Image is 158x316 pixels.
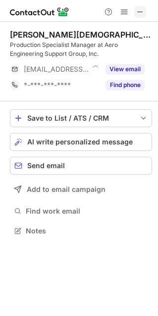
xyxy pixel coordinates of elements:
span: [EMAIL_ADDRESS][DOMAIN_NAME] [24,65,89,74]
div: Save to List / ATS / CRM [27,114,135,122]
div: Production Specialist Manager at Aero Engineering Support Group, Inc. [10,41,152,58]
span: Notes [26,226,148,235]
button: Add to email campaign [10,181,152,198]
span: Add to email campaign [27,185,105,193]
button: Find work email [10,204,152,218]
span: AI write personalized message [27,138,133,146]
div: [PERSON_NAME][DEMOGRAPHIC_DATA] [10,30,152,40]
button: Send email [10,157,152,175]
button: save-profile-one-click [10,109,152,127]
button: Reveal Button [105,64,145,74]
button: Notes [10,224,152,238]
img: ContactOut v5.3.10 [10,6,69,18]
span: Find work email [26,207,148,216]
button: Reveal Button [105,80,145,90]
button: AI write personalized message [10,133,152,151]
span: Send email [27,162,65,170]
